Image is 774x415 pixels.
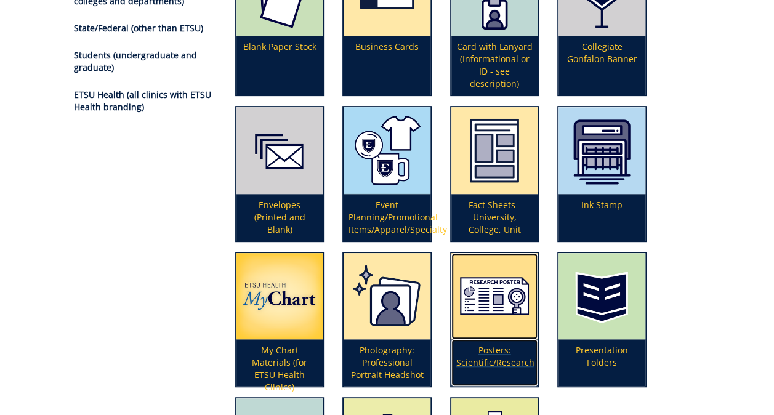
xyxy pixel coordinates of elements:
img: professional%20headshot-673780894c71e3.55548584.png [344,253,430,340]
a: Photography: Professional Portrait Headshot [344,253,430,387]
img: fact%20sheet-63b722d48584d3.32276223.png [451,107,538,194]
a: Envelopes (Printed and Blank) [236,107,323,241]
p: Card with Lanyard (Informational or ID - see description) [451,36,538,95]
a: ETSU Health (all clinics with ETSU Health branding) [74,89,211,113]
img: mychart-67fe6a1724bc26.04447173.png [236,253,323,340]
a: Posters: Scientific/Research [451,253,538,387]
p: Business Cards [344,36,430,95]
a: Event Planning/Promotional Items/Apparel/Specialty [344,107,430,241]
p: Collegiate Gonfalon Banner [558,36,645,95]
p: My Chart Materials (for ETSU Health Clinics) [236,339,323,386]
a: My Chart Materials (for ETSU Health Clinics) [236,253,323,387]
a: Presentation Folders [558,253,645,387]
p: Presentation Folders [558,339,645,386]
p: Posters: Scientific/Research [451,339,538,386]
a: Fact Sheets - University, College, Unit [451,107,538,241]
p: Event Planning/Promotional Items/Apparel/Specialty [344,194,430,241]
img: folders-5949219d3e5475.27030474.png [558,253,645,340]
img: promotional%20items%20icon-621cf3f26df267.81791671.png [344,107,430,194]
img: posters-scientific-5aa5927cecefc5.90805739.png [451,253,538,340]
img: envelopes-(bulk-order)-594831b101c519.91017228.png [236,107,323,194]
a: Ink Stamp [558,107,645,241]
img: ink%20stamp-620d597748ba81.63058529.png [558,107,645,194]
a: State/Federal (other than ETSU) [74,22,203,34]
a: Students (undergraduate and graduate) [74,49,197,73]
p: Envelopes (Printed and Blank) [236,194,323,241]
p: Ink Stamp [558,194,645,241]
p: Photography: Professional Portrait Headshot [344,339,430,386]
p: Fact Sheets - University, College, Unit [451,194,538,241]
p: Blank Paper Stock [236,36,323,95]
